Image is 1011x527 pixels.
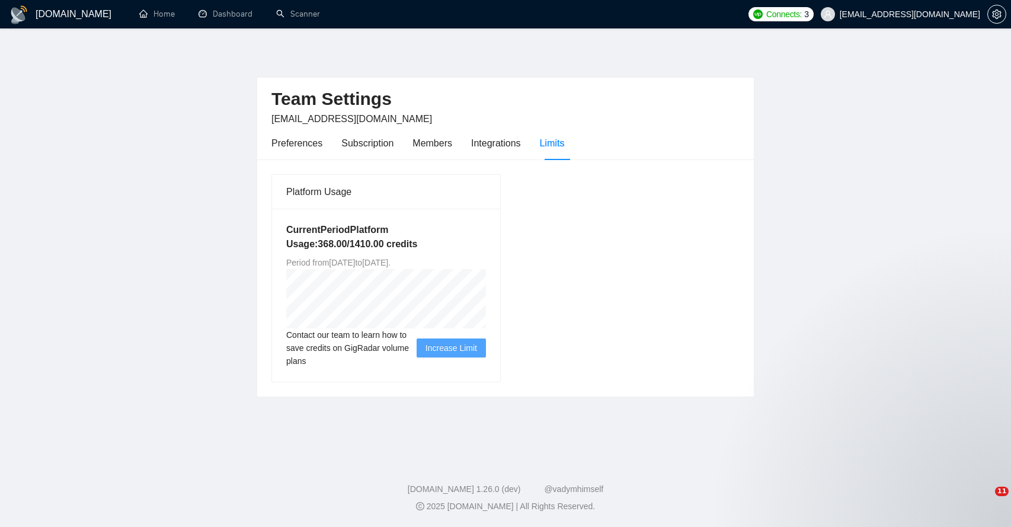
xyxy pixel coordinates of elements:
div: 2025 [DOMAIN_NAME] | All Rights Reserved. [9,500,1002,513]
h5: Current Period Platform Usage: 368.00 / 1410.00 credits [286,223,486,251]
span: setting [988,9,1006,19]
span: Contact our team to learn how to save credits on GigRadar volume plans [286,328,417,368]
span: Connects: [766,8,802,21]
button: setting [987,5,1006,24]
span: [EMAIL_ADDRESS][DOMAIN_NAME] [271,114,432,124]
div: Platform Usage [286,175,486,209]
iframe: Intercom live chat [971,487,999,515]
span: 11 [995,487,1009,496]
div: Preferences [271,136,322,151]
div: Limits [540,136,565,151]
span: user [824,10,832,18]
span: Period from [DATE] to [DATE] . [286,258,391,267]
span: Increase Limit [425,341,477,354]
a: setting [987,9,1006,19]
a: @vadymhimself [544,484,603,494]
div: Members [412,136,452,151]
a: homeHome [139,9,175,19]
h2: Team Settings [271,87,740,111]
a: dashboardDashboard [199,9,252,19]
div: Integrations [471,136,521,151]
a: [DOMAIN_NAME] 1.26.0 (dev) [408,484,521,494]
a: searchScanner [276,9,320,19]
span: copyright [416,502,424,510]
img: logo [9,5,28,24]
div: Subscription [341,136,393,151]
button: Increase Limit [417,338,486,357]
img: upwork-logo.png [753,9,763,19]
span: 3 [804,8,809,21]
